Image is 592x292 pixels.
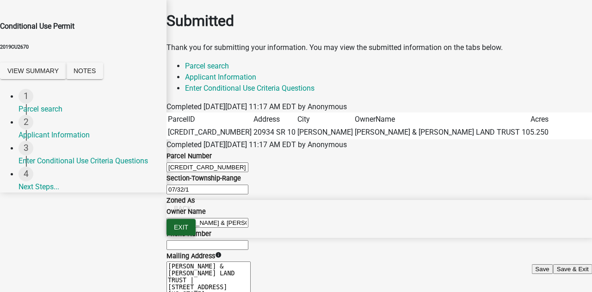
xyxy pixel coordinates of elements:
[18,104,159,115] div: Parcel search
[167,126,252,138] td: [CREDIT_CARD_NUMBER]
[297,113,353,125] td: City
[253,113,296,125] td: Address
[185,62,229,70] a: Parcel search
[166,10,592,32] h1: Submitted
[18,89,33,104] div: 1
[18,167,166,197] a: Next Steps...
[253,126,296,138] td: 20934 SR 10
[174,205,191,212] span: Back
[166,174,241,182] label: Section-Township-Range
[167,113,252,125] td: ParcelID
[531,264,553,274] button: Save
[297,126,353,138] td: [PERSON_NAME]
[521,113,549,125] td: Acres
[166,102,347,111] span: Completed [DATE][DATE] 11:17 AM EDT by Anonymous
[66,62,103,79] button: Notes
[531,263,592,274] div: Exit
[166,230,211,238] label: Phone Number
[174,224,188,231] span: Exit
[354,113,520,125] td: OwnerName
[166,42,592,53] div: Thank you for submitting your information. You may view the submitted information on the tabs below.
[166,152,212,160] label: Parcel Number
[166,197,195,205] label: Zoned As
[215,252,222,258] i: info
[18,115,33,130] div: 2
[18,155,159,167] div: Enter Conditional Use Criteria Questions
[18,167,33,181] div: 4
[18,141,33,155] div: 3
[521,126,549,138] td: 105.250
[18,130,159,141] div: Applicant Information
[166,200,199,217] button: Back
[66,67,103,76] wm-modal-confirm: Notes
[185,84,314,93] a: Enter Conditional Use Criteria Questions
[166,219,196,236] button: Exit
[185,73,256,81] a: Applicant Information
[354,126,520,138] td: [PERSON_NAME] & [PERSON_NAME] LAND TRUST
[166,252,215,260] label: Mailing Address
[166,140,347,149] span: Completed [DATE][DATE] 11:17 AM EDT by Anonymous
